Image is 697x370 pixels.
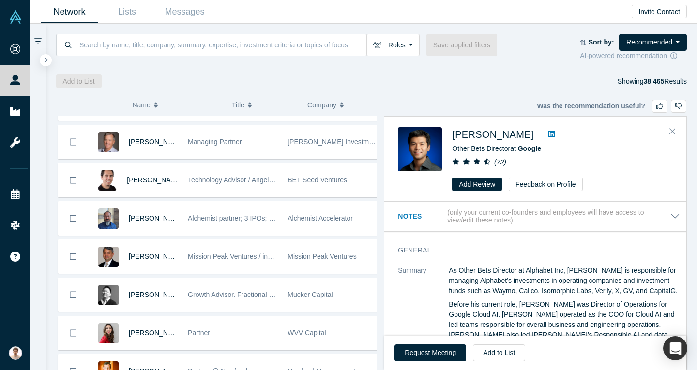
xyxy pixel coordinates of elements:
button: Feedback on Profile [509,178,583,191]
span: Partner [188,329,210,337]
img: Adam Sah's Profile Image [98,208,119,229]
img: Vipin Chawla's Profile Image [98,247,119,267]
a: [PERSON_NAME] [129,252,184,260]
button: Company [307,95,373,115]
button: Add Review [452,178,502,191]
button: Bookmark [58,202,88,235]
img: Boris Livshutz's Profile Image [98,170,117,191]
a: [PERSON_NAME] [129,214,184,222]
button: Bookmark [58,278,88,311]
img: Mahir Karuthone's Account [9,346,22,360]
span: Technology Advisor / Angel Investor [188,176,295,184]
strong: 38,465 [643,77,664,85]
strong: Sort by: [589,38,614,46]
button: Add to List [473,344,525,361]
span: BET Seed Ventures [288,176,347,184]
span: Managing Partner [188,138,242,146]
button: Invite Contact [632,5,687,18]
button: Save applied filters [426,34,497,56]
span: Other Bets Director at [452,145,541,152]
span: WVV Capital [288,329,326,337]
a: Network [41,0,98,23]
div: Was the recommendation useful? [537,100,686,113]
button: Title [232,95,297,115]
i: ( 72 ) [494,158,506,166]
a: [PERSON_NAME] [129,329,184,337]
img: Danielle D'Agostaro's Profile Image [98,323,119,343]
input: Search by name, title, company, summary, expertise, investment criteria or topics of focus [78,33,366,56]
img: Tony Yang's Profile Image [98,285,119,305]
span: Mission Peak Ventures [288,252,356,260]
a: [PERSON_NAME] [129,138,184,146]
div: AI-powered recommendation [580,51,687,61]
a: Lists [98,0,156,23]
button: Notes (only your current co-founders and employees will have access to view/edit these notes) [398,208,680,225]
a: [PERSON_NAME] [127,176,182,184]
button: Name [132,95,222,115]
button: Bookmark [58,125,88,159]
p: As Other Bets Director at Alphabet Inc, [PERSON_NAME] is responsible for managing Alphabet’s inve... [449,266,680,296]
span: Results [643,77,687,85]
span: Alchemist partner; 3 IPOs; 25 patents; VC and angel; early Google eng [188,214,401,222]
span: Growth Advisor. Fractional CMO / Marketing Consultant. Founder of RevOptica. [188,291,426,298]
button: Request Meeting [394,344,466,361]
span: Title [232,95,244,115]
img: Steven Kan's Profile Image [398,127,442,171]
p: (only your current co-founders and employees will have access to view/edit these notes) [447,208,670,225]
img: Steve King's Profile Image [98,132,119,152]
a: Messages [156,0,213,23]
span: Name [132,95,150,115]
button: Bookmark [58,163,88,197]
span: Company [307,95,336,115]
a: [PERSON_NAME] [452,129,533,140]
button: Bookmark [58,316,88,350]
span: [PERSON_NAME] Investments, LLC [288,138,398,146]
img: Alchemist Vault Logo [9,10,22,24]
a: [PERSON_NAME] [129,291,184,298]
span: Mucker Capital [288,291,333,298]
span: Mission Peak Ventures / instantsys [188,252,292,260]
div: Showing [618,74,687,88]
button: Roles [366,34,420,56]
button: Close [665,124,680,139]
a: Google [518,145,541,152]
h3: General [398,245,667,255]
p: Before his current role, [PERSON_NAME] was Director of Operations for Google Cloud AI. [PERSON_NA... [449,299,680,360]
span: Alchemist Accelerator [288,214,353,222]
button: Add to List [56,74,102,88]
button: Recommended [619,34,687,51]
button: Bookmark [58,240,88,273]
h3: Notes [398,211,445,222]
